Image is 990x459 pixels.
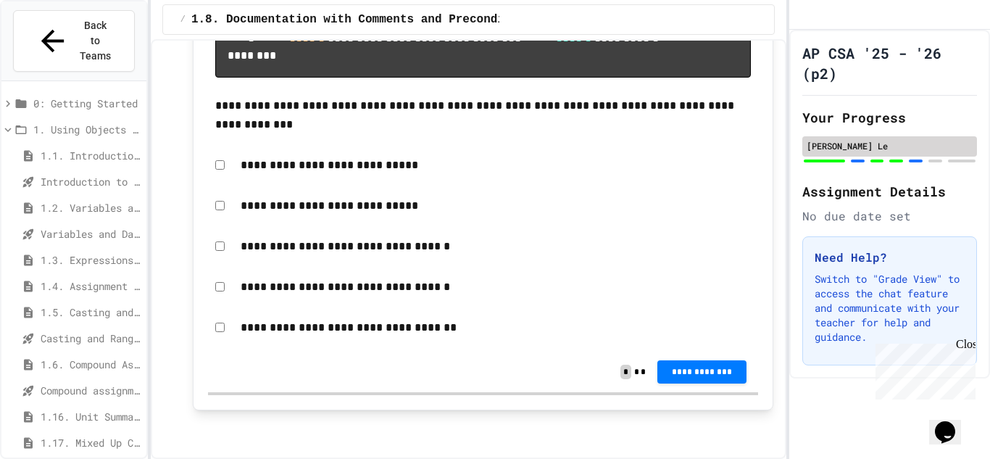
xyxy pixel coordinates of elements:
span: 0: Getting Started [33,96,141,111]
iframe: chat widget [929,401,976,444]
span: Compound assignment operators - Quiz [41,383,141,398]
span: Casting and Ranges of variables - Quiz [41,331,141,346]
span: 1.4. Assignment and Input [41,278,141,294]
span: 1.16. Unit Summary 1a (1.1-1.6) [41,409,141,424]
span: Back to Teams [78,18,112,64]
span: 1.1. Introduction to Algorithms, Programming, and Compilers [41,148,141,163]
span: 1.2. Variables and Data Types [41,200,141,215]
span: 1.8. Documentation with Comments and Preconditions [191,11,539,28]
button: Back to Teams [13,10,135,72]
span: 1.5. Casting and Ranges of Values [41,305,141,320]
span: Variables and Data Types - Quiz [41,226,141,241]
p: Switch to "Grade View" to access the chat feature and communicate with your teacher for help and ... [815,272,965,344]
h2: Your Progress [802,107,977,128]
div: [PERSON_NAME] Le [807,139,973,152]
span: / [180,14,186,25]
span: 1. Using Objects and Methods [33,122,141,137]
div: Chat with us now!Close [6,6,100,92]
h3: Need Help? [815,249,965,266]
h1: AP CSA '25 - '26 (p2) [802,43,977,83]
h2: Assignment Details [802,181,977,202]
span: 1.17. Mixed Up Code Practice 1.1-1.6 [41,435,141,450]
span: 1.3. Expressions and Output [New] [41,252,141,268]
span: 1.6. Compound Assignment Operators [41,357,141,372]
span: Introduction to Algorithms, Programming, and Compilers [41,174,141,189]
div: No due date set [802,207,977,225]
iframe: chat widget [870,338,976,400]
